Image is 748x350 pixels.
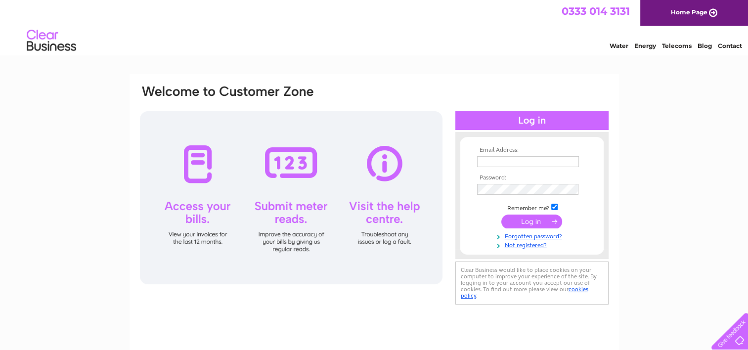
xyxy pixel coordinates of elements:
a: Forgotten password? [477,231,589,240]
th: Password: [475,175,589,181]
img: logo.png [26,26,77,56]
a: Energy [634,42,656,49]
div: Clear Business is a trading name of Verastar Limited (registered in [GEOGRAPHIC_DATA] No. 3667643... [141,5,608,48]
div: Clear Business would like to place cookies on your computer to improve your experience of the sit... [455,262,609,305]
a: Not registered? [477,240,589,249]
a: Contact [718,42,742,49]
a: Telecoms [662,42,692,49]
td: Remember me? [475,202,589,212]
input: Submit [501,215,562,228]
a: Blog [698,42,712,49]
a: 0333 014 3131 [562,5,630,17]
th: Email Address: [475,147,589,154]
a: cookies policy [461,286,588,299]
a: Water [610,42,628,49]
